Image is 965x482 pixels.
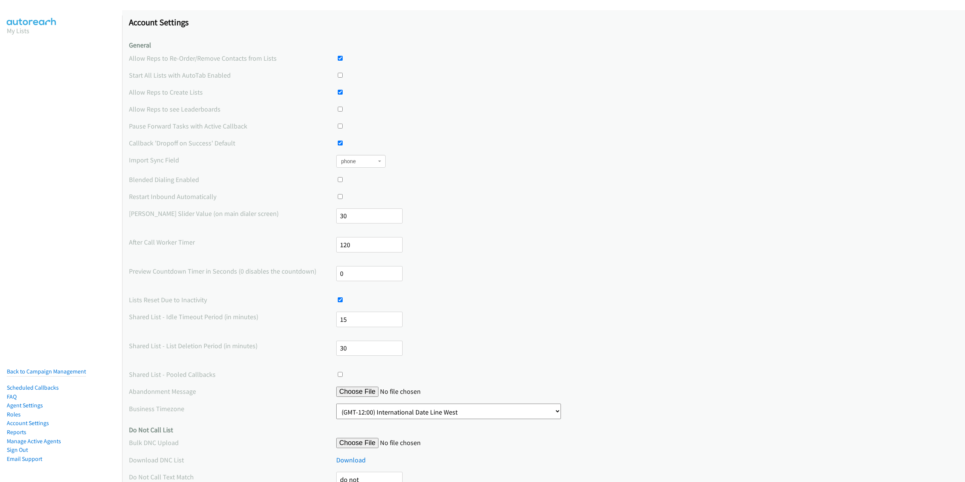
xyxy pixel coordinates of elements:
[7,438,61,445] a: Manage Active Agents
[7,455,42,462] a: Email Support
[129,369,336,379] label: Shared List - Pooled Callbacks
[129,191,336,202] label: Restart Inbound Automatically
[7,428,26,436] a: Reports
[7,411,21,418] a: Roles
[129,87,336,97] label: Allow Reps to Create Lists
[129,138,336,148] label: Callback 'Dropoff on Success' Default
[129,155,336,165] label: Import Sync Field
[7,446,28,453] a: Sign Out
[129,104,336,114] label: Allow Reps to see Leaderboards
[129,369,958,379] div: Whether callbacks should be returned to the pool or remain tied to the agent that requested the c...
[129,455,336,465] label: Download DNC List
[129,404,336,414] label: Business Timezone
[129,208,336,219] label: [PERSON_NAME] Slider Value (on main dialer screen)
[129,426,958,435] h4: Do Not Call List
[129,341,958,363] div: The minimum time before a list can be deleted
[129,341,336,351] label: Shared List - List Deletion Period (in minutes)
[7,384,59,391] a: Scheduled Callbacks
[341,158,376,165] span: phone
[129,17,958,28] h1: Account Settings
[129,121,336,131] label: Pause Forward Tasks with Active Callback
[336,155,386,168] span: phone
[336,456,366,464] a: Download
[129,295,336,305] label: Lists Reset Due to Inactivity
[129,237,336,247] label: After Call Worker Timer
[129,41,958,50] h4: General
[129,174,336,185] label: Blended Dialing Enabled
[7,419,49,427] a: Account Settings
[129,312,336,322] label: Shared List - Idle Timeout Period (in minutes)
[129,312,958,334] div: The time period before a list resets or assigned records get redistributed due to an idle dialing...
[7,402,43,409] a: Agent Settings
[7,26,29,35] a: My Lists
[129,266,336,276] label: Preview Countdown Timer in Seconds (0 disables the countdown)
[7,368,86,375] a: Back to Campaign Management
[129,472,336,482] label: Do Not Call Text Match
[129,386,336,396] label: Abandonment Message
[7,393,17,400] a: FAQ
[129,70,336,80] label: Start All Lists with AutoTab Enabled
[129,386,958,397] div: Account wide abandonment message which should contain the name of your organization and a contact...
[129,53,336,63] label: Allow Reps to Re-Order/Remove Contacts from Lists
[129,438,336,448] label: Bulk DNC Upload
